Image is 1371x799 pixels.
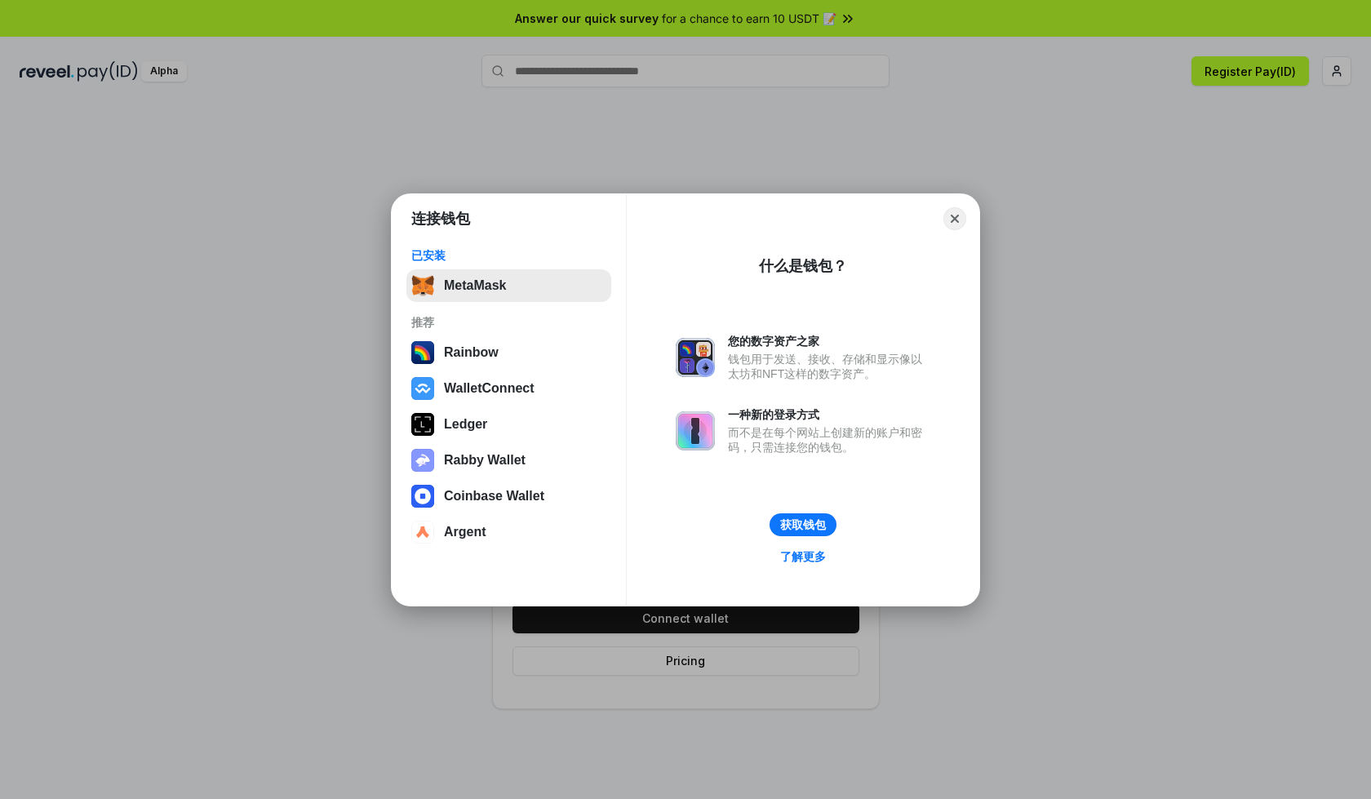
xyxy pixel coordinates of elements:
[780,549,826,564] div: 了解更多
[406,444,611,477] button: Rabby Wallet
[406,269,611,302] button: MetaMask
[406,336,611,369] button: Rainbow
[411,248,606,263] div: 已安装
[444,381,535,396] div: WalletConnect
[411,341,434,364] img: svg+xml,%3Csvg%20width%3D%22120%22%20height%3D%22120%22%20viewBox%3D%220%200%20120%20120%22%20fil...
[728,407,930,422] div: 一种新的登录方式
[406,372,611,405] button: WalletConnect
[759,256,847,276] div: 什么是钱包？
[444,453,526,468] div: Rabby Wallet
[444,417,487,432] div: Ledger
[728,352,930,381] div: 钱包用于发送、接收、存储和显示像以太坊和NFT这样的数字资产。
[728,425,930,455] div: 而不是在每个网站上创建新的账户和密码，只需连接您的钱包。
[406,408,611,441] button: Ledger
[411,449,434,472] img: svg+xml,%3Csvg%20xmlns%3D%22http%3A%2F%2Fwww.w3.org%2F2000%2Fsvg%22%20fill%3D%22none%22%20viewBox...
[943,207,966,230] button: Close
[411,377,434,400] img: svg+xml,%3Csvg%20width%3D%2228%22%20height%3D%2228%22%20viewBox%3D%220%200%2028%2028%22%20fill%3D...
[411,485,434,508] img: svg+xml,%3Csvg%20width%3D%2228%22%20height%3D%2228%22%20viewBox%3D%220%200%2028%2028%22%20fill%3D...
[444,278,506,293] div: MetaMask
[444,345,499,360] div: Rainbow
[411,315,606,330] div: 推荐
[444,489,544,504] div: Coinbase Wallet
[676,411,715,451] img: svg+xml,%3Csvg%20xmlns%3D%22http%3A%2F%2Fwww.w3.org%2F2000%2Fsvg%22%20fill%3D%22none%22%20viewBox...
[770,513,836,536] button: 获取钱包
[728,334,930,348] div: 您的数字资产之家
[770,546,836,567] a: 了解更多
[676,338,715,377] img: svg+xml,%3Csvg%20xmlns%3D%22http%3A%2F%2Fwww.w3.org%2F2000%2Fsvg%22%20fill%3D%22none%22%20viewBox...
[406,516,611,548] button: Argent
[411,521,434,544] img: svg+xml,%3Csvg%20width%3D%2228%22%20height%3D%2228%22%20viewBox%3D%220%200%2028%2028%22%20fill%3D...
[444,525,486,539] div: Argent
[411,209,470,229] h1: 连接钱包
[411,274,434,297] img: svg+xml,%3Csvg%20fill%3D%22none%22%20height%3D%2233%22%20viewBox%3D%220%200%2035%2033%22%20width%...
[406,480,611,513] button: Coinbase Wallet
[780,517,826,532] div: 获取钱包
[411,413,434,436] img: svg+xml,%3Csvg%20xmlns%3D%22http%3A%2F%2Fwww.w3.org%2F2000%2Fsvg%22%20width%3D%2228%22%20height%3...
